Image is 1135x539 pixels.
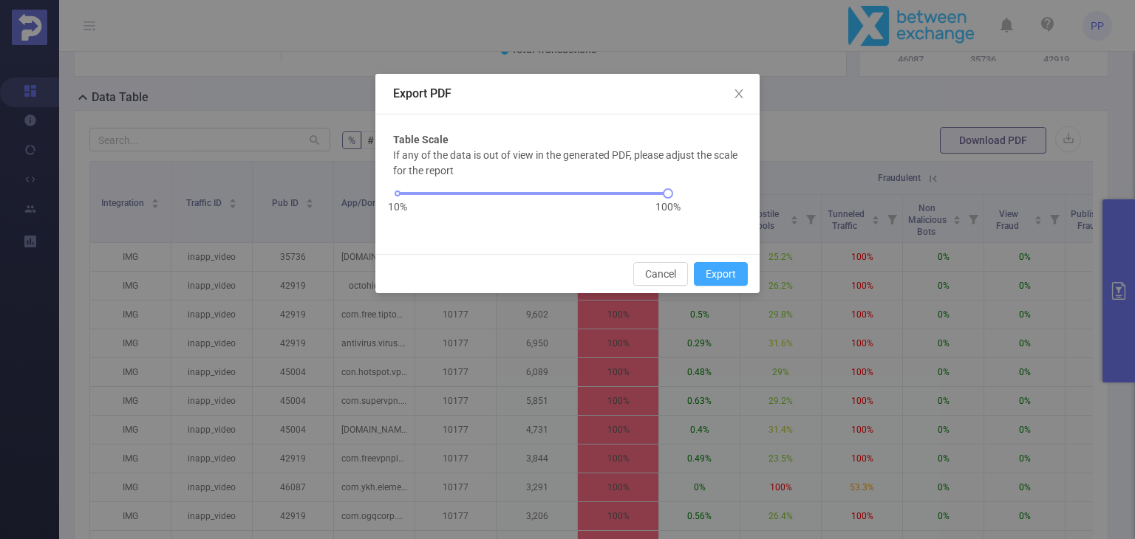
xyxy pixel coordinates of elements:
button: Cancel [633,262,688,286]
span: 100% [655,199,681,215]
p: If any of the data is out of view in the generated PDF, please adjust the scale for the report [393,148,742,179]
b: Table Scale [393,132,449,148]
button: Close [718,74,760,115]
i: icon: close [733,88,745,100]
button: Export [694,262,748,286]
div: Export PDF [393,86,742,102]
span: 10% [388,199,407,215]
